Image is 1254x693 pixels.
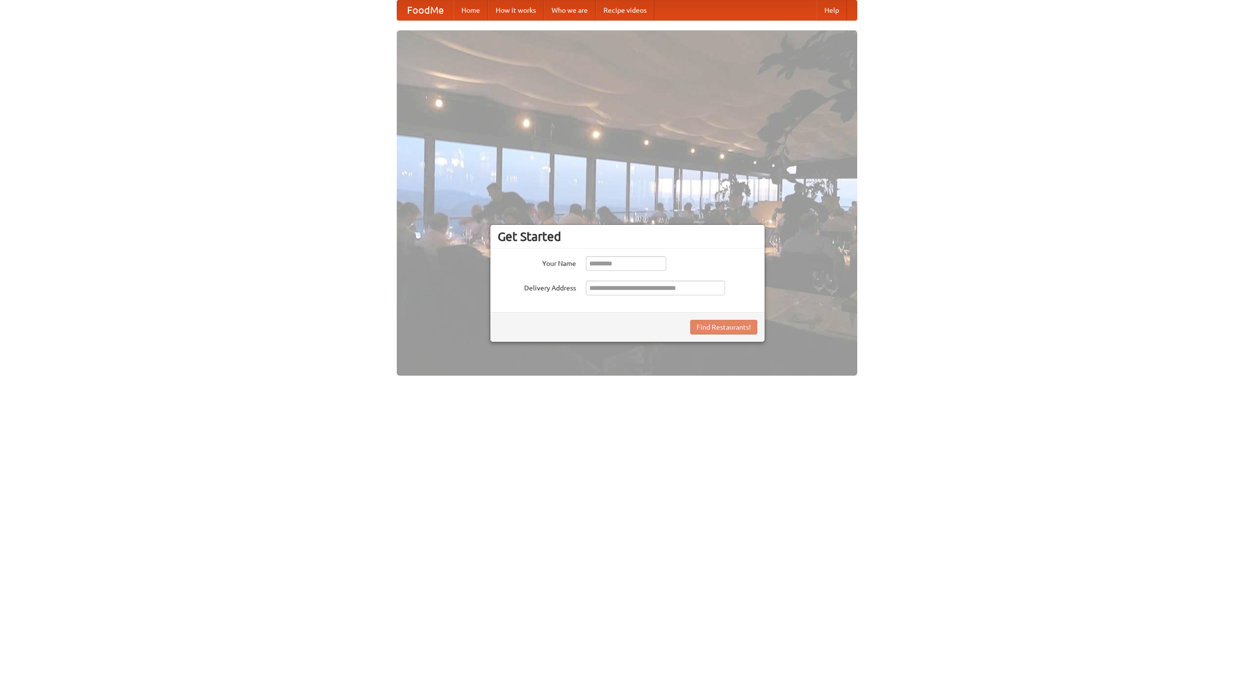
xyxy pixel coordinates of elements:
h3: Get Started [498,229,757,244]
button: Find Restaurants! [690,320,757,335]
label: Delivery Address [498,281,576,293]
a: Help [817,0,847,20]
a: How it works [488,0,544,20]
label: Your Name [498,256,576,268]
a: FoodMe [397,0,454,20]
a: Recipe videos [596,0,654,20]
a: Home [454,0,488,20]
a: Who we are [544,0,596,20]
